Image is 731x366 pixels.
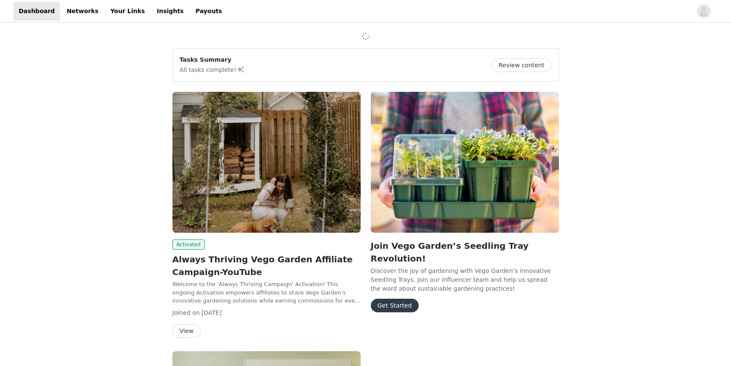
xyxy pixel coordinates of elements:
[172,328,201,334] a: View
[152,2,189,21] a: Insights
[172,309,200,316] span: Joined on
[190,2,227,21] a: Payouts
[700,5,708,18] div: avatar
[172,253,361,278] h2: Always Thriving Vego Garden Affiliate Campaign-YouTube
[172,239,205,250] span: Activated
[61,2,103,21] a: Networks
[202,309,222,316] span: [DATE]
[371,239,559,265] h2: Join Vego Garden’s Seedling Tray Revolution!
[180,55,245,64] p: Tasks Summary
[371,92,559,233] img: Vego Garden
[14,2,60,21] a: Dashboard
[172,324,201,338] button: View
[180,64,245,74] p: All tasks complete!
[105,2,150,21] a: Your Links
[172,92,361,233] img: Vego Garden
[371,299,419,312] button: Get Started
[491,58,551,72] button: Review content
[371,267,559,292] p: Discover the joy of gardening with Vego Garden’s innovative Seedling Trays. Join our influencer t...
[172,280,361,305] p: Welcome to the 'Always Thriving Campaign' Activation! This ongoing Activation empowers affiliates...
